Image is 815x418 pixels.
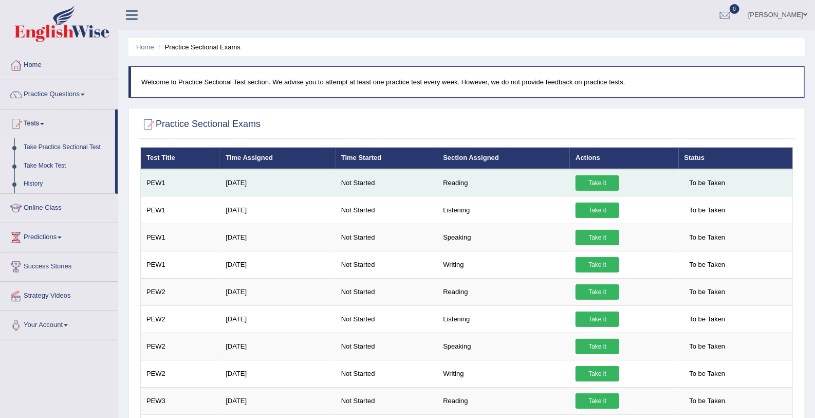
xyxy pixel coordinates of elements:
td: Speaking [437,333,570,360]
a: Take it [576,339,619,354]
td: PEW1 [141,224,220,251]
li: Practice Sectional Exams [156,42,240,52]
th: Status [679,148,793,169]
a: Take it [576,284,619,300]
a: Take it [576,203,619,218]
th: Time Assigned [220,148,336,169]
a: Your Account [1,311,118,337]
td: Not Started [336,278,437,305]
td: [DATE] [220,305,336,333]
a: Practice Questions [1,80,118,106]
span: To be Taken [684,175,731,191]
a: Take Mock Test [19,157,115,175]
td: PEW2 [141,305,220,333]
a: Home [136,43,154,51]
span: To be Taken [684,312,731,327]
a: Strategy Videos [1,282,118,307]
span: To be Taken [684,284,731,300]
span: To be Taken [684,339,731,354]
td: PEW1 [141,169,220,197]
a: Take it [576,393,619,409]
td: Not Started [336,224,437,251]
span: 0 [730,4,740,14]
td: Reading [437,169,570,197]
h2: Practice Sectional Exams [140,117,261,132]
td: Reading [437,278,570,305]
td: PEW3 [141,387,220,414]
td: [DATE] [220,278,336,305]
a: Online Class [1,194,118,220]
a: Take it [576,230,619,245]
td: [DATE] [220,224,336,251]
span: To be Taken [684,203,731,218]
a: Predictions [1,223,118,249]
th: Actions [570,148,678,169]
td: PEW2 [141,360,220,387]
td: Not Started [336,169,437,197]
span: To be Taken [684,230,731,245]
th: Time Started [336,148,437,169]
a: Take it [576,366,619,381]
td: Not Started [336,305,437,333]
p: Welcome to Practice Sectional Test section. We advise you to attempt at least one practice test e... [141,77,794,87]
td: Not Started [336,196,437,224]
td: [DATE] [220,360,336,387]
a: Take it [576,175,619,191]
td: [DATE] [220,196,336,224]
a: Take it [576,312,619,327]
a: History [19,175,115,193]
td: Not Started [336,333,437,360]
td: Writing [437,360,570,387]
span: To be Taken [684,257,731,272]
a: Home [1,51,118,77]
td: Reading [437,387,570,414]
td: Speaking [437,224,570,251]
td: Listening [437,196,570,224]
td: PEW2 [141,278,220,305]
td: [DATE] [220,333,336,360]
td: Not Started [336,251,437,278]
td: [DATE] [220,387,336,414]
td: PEW1 [141,196,220,224]
a: Take it [576,257,619,272]
th: Test Title [141,148,220,169]
a: Tests [1,110,115,135]
td: Not Started [336,387,437,414]
span: To be Taken [684,393,731,409]
a: Success Stories [1,252,118,278]
span: To be Taken [684,366,731,381]
th: Section Assigned [437,148,570,169]
a: Take Practice Sectional Test [19,138,115,157]
td: PEW1 [141,251,220,278]
td: [DATE] [220,169,336,197]
td: PEW2 [141,333,220,360]
td: [DATE] [220,251,336,278]
td: Writing [437,251,570,278]
td: Listening [437,305,570,333]
td: Not Started [336,360,437,387]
